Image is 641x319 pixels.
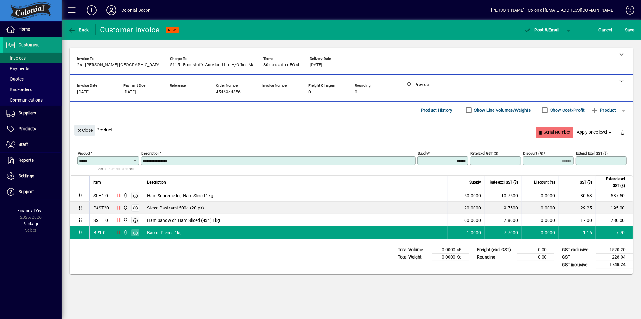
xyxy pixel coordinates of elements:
span: Support [19,189,34,194]
button: Add [82,5,101,16]
a: Backorders [3,84,62,95]
a: Communications [3,95,62,105]
span: Staff [19,142,28,147]
a: Knowledge Base [621,1,633,21]
mat-label: Supply [418,151,428,155]
span: [DATE] [77,90,90,95]
button: Back [67,24,90,35]
span: Sliced Pastrami 500g (20 pk) [147,205,204,211]
td: Total Weight [395,254,432,261]
div: PAST20 [93,205,109,211]
span: ave [625,25,635,35]
td: 1520.20 [596,246,633,254]
a: Support [3,184,62,200]
span: Home [19,27,30,31]
td: 0.00 [517,246,554,254]
span: Provida [122,192,129,199]
span: Supply [469,179,481,186]
span: Apply price level [577,129,613,135]
div: BP1.0 [93,230,105,236]
app-page-header-button: Close [73,127,97,133]
span: Payments [6,66,29,71]
td: GST exclusive [559,246,596,254]
div: Colonial Bacon [121,5,151,15]
app-page-header-button: Back [62,24,96,35]
mat-label: Product [78,151,90,155]
span: Item [93,179,101,186]
span: 20.0000 [464,205,481,211]
mat-label: Rate excl GST ($) [470,151,498,155]
button: Profile [101,5,121,16]
span: Cancel [599,25,612,35]
div: 7.7000 [489,230,518,236]
button: Save [623,24,636,35]
span: Product [591,105,616,115]
mat-label: Discount (%) [523,151,543,155]
span: Suppliers [19,110,36,115]
span: Product History [421,105,453,115]
span: Provida [122,229,129,236]
a: Invoices [3,53,62,63]
span: [DATE] [310,63,322,68]
a: Suppliers [3,106,62,121]
span: Bacon Pieces 1kg [147,230,182,236]
span: 50.0000 [464,193,481,199]
a: Payments [3,63,62,74]
span: NEW [168,28,176,32]
span: Communications [6,97,43,102]
span: Package [23,221,39,226]
mat-label: Extend excl GST ($) [576,151,608,155]
td: 228.04 [596,254,633,261]
td: GST [559,254,596,261]
td: 0.0000 [522,189,559,202]
td: 117.00 [559,214,596,226]
div: SLH1.0 [93,193,108,199]
span: Customers [19,42,39,47]
span: Close [77,125,93,135]
span: Ham Supreme leg Ham Sliced 1kg [147,193,213,199]
span: 26 - [PERSON_NAME] [GEOGRAPHIC_DATA] [77,63,161,68]
span: S [625,27,627,32]
button: Product History [419,105,455,116]
button: Serial Number [536,127,573,138]
td: 7.70 [596,226,633,239]
td: Total Volume [395,246,432,254]
span: 1.0000 [467,230,481,236]
div: [PERSON_NAME] - Colonial [EMAIL_ADDRESS][DOMAIN_NAME] [491,5,615,15]
span: Serial Number [538,127,571,137]
div: 9.7500 [489,205,518,211]
mat-hint: Serial number tracked [98,165,134,172]
div: Product [70,118,633,141]
span: P [535,27,537,32]
button: Delete [615,125,630,139]
span: GST ($) [580,179,592,186]
mat-label: Description [141,151,159,155]
td: 29.25 [559,202,596,214]
div: Customer Invoice [100,25,160,35]
button: Product [588,105,619,116]
button: Post & Email [521,24,563,35]
app-page-header-button: Delete [615,129,630,135]
div: 10.7500 [489,193,518,199]
span: Reports [19,158,34,163]
button: Apply price level [575,127,615,138]
button: Cancel [597,24,614,35]
td: 0.0000 M³ [432,246,469,254]
span: Provida [122,217,129,224]
span: 5115 - Foodstuffs Auckland Ltd H/Office Akl [170,63,254,68]
a: Home [3,22,62,37]
span: Backorders [6,87,32,92]
td: 195.00 [596,202,633,214]
span: Ham Sandwich Ham Sliced (4x4) 1kg [147,217,220,223]
span: 0 [308,90,311,95]
td: 1748.24 [596,261,633,269]
span: 4546944856 [216,90,241,95]
span: Extend excl GST ($) [600,176,625,189]
span: - [170,90,171,95]
span: Discount (%) [534,179,555,186]
td: 0.0000 Kg [432,254,469,261]
td: Freight (excl GST) [474,246,517,254]
td: 0.0000 [522,202,559,214]
div: SSH1.0 [93,217,108,223]
td: 0.00 [517,254,554,261]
